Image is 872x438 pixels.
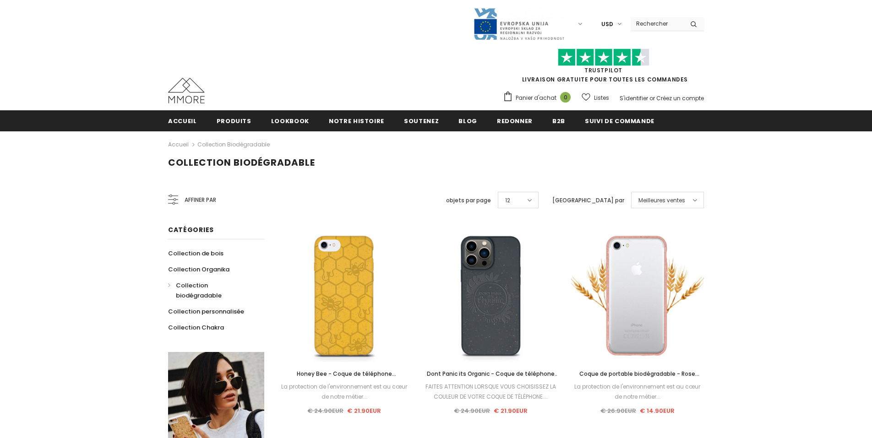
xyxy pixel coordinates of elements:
span: Produits [217,117,251,125]
span: Honey Bee - Coque de téléphone biodégradable - Jaune, Orange et Noir [290,370,398,388]
a: Honey Bee - Coque de téléphone biodégradable - Jaune, Orange et Noir [278,369,411,379]
a: Notre histoire [329,110,384,131]
span: Accueil [168,117,197,125]
a: Produits [217,110,251,131]
span: Lookbook [271,117,309,125]
span: 0 [560,92,571,103]
a: Accueil [168,110,197,131]
span: Collection personnalisée [168,307,244,316]
a: Coque de portable biodégradable - Rose transparent [571,369,704,379]
a: S'identifier [620,94,648,102]
span: Coque de portable biodégradable - Rose transparent [579,370,699,388]
span: B2B [552,117,565,125]
span: € 24.90EUR [454,406,490,415]
a: Blog [458,110,477,131]
img: Cas MMORE [168,78,205,103]
a: Listes [582,90,609,106]
input: Search Site [631,17,683,30]
img: Javni Razpis [473,7,565,41]
a: Accueil [168,139,189,150]
span: 12 [505,196,510,205]
div: La protection de l'environnement est au cœur de notre métier... [571,382,704,402]
span: Catégories [168,225,214,234]
a: Lookbook [271,110,309,131]
span: or [649,94,655,102]
a: Collection biodégradable [168,277,254,303]
span: Meilleures ventes [638,196,685,205]
span: Affiner par [185,195,216,205]
a: Collection de bois [168,245,223,261]
span: soutenez [404,117,439,125]
a: B2B [552,110,565,131]
span: Collection Chakra [168,323,224,332]
label: [GEOGRAPHIC_DATA] par [552,196,624,205]
a: Collection Chakra [168,319,224,335]
a: Redonner [497,110,533,131]
span: Collection biodégradable [168,156,315,169]
span: € 14.90EUR [640,406,675,415]
img: Faites confiance aux étoiles pilotes [558,49,649,66]
span: LIVRAISON GRATUITE POUR TOUTES LES COMMANDES [503,53,704,83]
div: La protection de l'environnement est au cœur de notre métier... [278,382,411,402]
span: Collection de bois [168,249,223,258]
a: Collection Organika [168,261,229,277]
span: Collection Organika [168,265,229,274]
span: € 26.90EUR [600,406,636,415]
span: Blog [458,117,477,125]
a: soutenez [404,110,439,131]
a: Collection biodégradable [197,141,270,148]
span: Notre histoire [329,117,384,125]
span: USD [601,20,613,29]
a: Suivi de commande [585,110,654,131]
span: Redonner [497,117,533,125]
span: Panier d'achat [516,93,556,103]
span: € 21.90EUR [347,406,381,415]
div: FAITES ATTENTION LORSQUE VOUS CHOISISSEZ LA COULEUR DE VOTRE COQUE DE TÉLÉPHONE.... [425,382,557,402]
span: € 24.90EUR [307,406,343,415]
span: € 21.90EUR [494,406,528,415]
a: Panier d'achat 0 [503,91,575,105]
a: TrustPilot [584,66,622,74]
a: Javni Razpis [473,20,565,27]
span: Dont Panic its Organic - Coque de téléphone biodégradable [427,370,559,388]
a: Créez un compte [656,94,704,102]
a: Collection personnalisée [168,303,244,319]
span: Suivi de commande [585,117,654,125]
a: Dont Panic its Organic - Coque de téléphone biodégradable [425,369,557,379]
span: Collection biodégradable [176,281,222,300]
span: Listes [594,93,609,103]
label: objets par page [446,196,491,205]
